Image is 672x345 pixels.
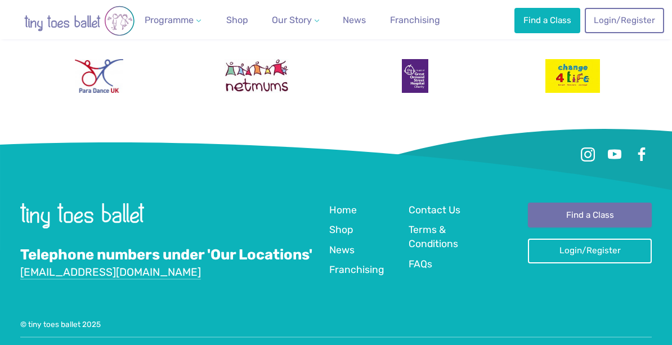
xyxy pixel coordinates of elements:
a: Our Story [267,9,324,32]
a: [EMAIL_ADDRESS][DOMAIN_NAME] [20,266,201,280]
span: Programme [145,15,194,25]
a: News [338,9,370,32]
span: FAQs [409,258,432,270]
a: Franchising [329,263,384,278]
a: FAQs [409,257,432,272]
span: Home [329,204,357,216]
a: Franchising [386,9,445,32]
a: Youtube [604,145,625,165]
a: Login/Register [528,239,652,263]
img: tiny toes ballet [12,6,147,36]
span: News [329,244,355,256]
a: Programme [140,9,205,32]
span: Terms & Conditions [409,224,458,249]
a: News [329,243,355,258]
img: tiny toes ballet [20,203,144,228]
img: Para Dance UK [75,59,123,93]
a: Terms & Conditions [409,223,478,252]
a: Find a Class [514,8,580,33]
a: Shop [329,223,353,238]
a: Shop [222,9,253,32]
span: Contact Us [409,204,460,216]
span: Shop [329,224,353,235]
a: Home [329,203,357,218]
span: Franchising [390,15,440,25]
div: © tiny toes ballet 2025 [20,319,652,330]
a: Facebook [631,145,652,165]
span: News [343,15,366,25]
span: Franchising [329,264,384,275]
a: Contact Us [409,203,460,218]
span: Our Story [272,15,312,25]
a: Login/Register [585,8,664,33]
span: Shop [226,15,248,25]
a: Telephone numbers under 'Our Locations' [20,246,312,264]
a: Instagram [577,145,598,165]
a: Find a Class [528,203,652,227]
